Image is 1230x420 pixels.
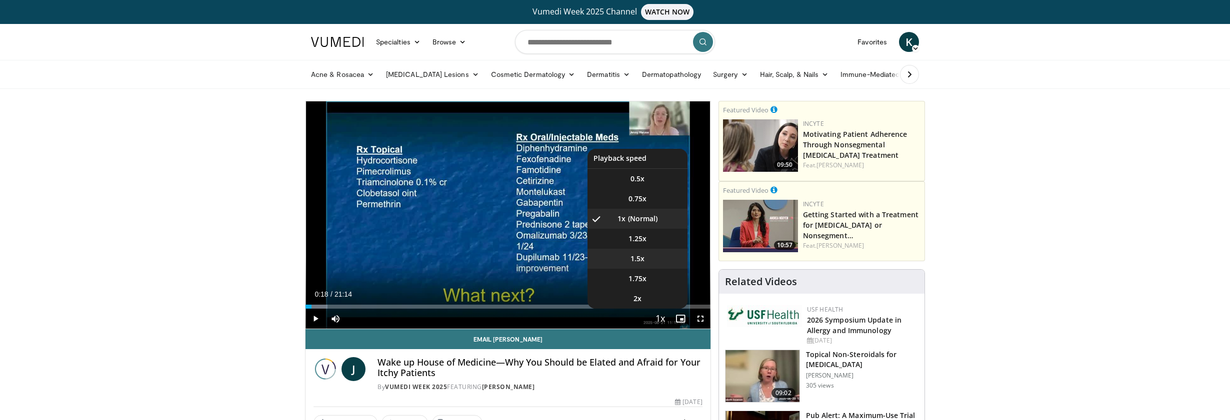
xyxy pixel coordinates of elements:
[723,200,798,252] img: e02a99de-beb8-4d69-a8cb-018b1ffb8f0c.png.150x105_q85_crop-smart_upscale.jpg
[807,315,901,335] a: 2026 Symposium Update in Allergy and Immunology
[485,64,581,84] a: Cosmetic Dermatology
[305,309,325,329] button: Play
[803,161,920,170] div: Feat.
[312,4,917,20] a: Vumedi Week 2025 ChannelWATCH NOW
[803,241,920,250] div: Feat.
[630,174,644,184] span: 0.5x
[816,161,864,169] a: [PERSON_NAME]
[670,309,690,329] button: Enable picture-in-picture mode
[807,336,916,345] div: [DATE]
[314,290,328,298] span: 0:18
[305,305,710,309] div: Progress Bar
[370,32,426,52] a: Specialties
[774,241,795,250] span: 10:57
[311,37,364,47] img: VuMedi Logo
[723,105,768,114] small: Featured Video
[707,64,754,84] a: Surgery
[771,388,795,398] span: 09:02
[650,309,670,329] button: Playback Rate
[377,357,702,379] h4: Wake up House of Medicine—Why You Should be Elated and Afraid for Your Itchy Patients
[305,329,710,349] a: Email [PERSON_NAME]
[675,398,702,407] div: [DATE]
[899,32,919,52] a: K
[630,254,644,264] span: 1.5x
[305,64,380,84] a: Acne & Rosacea
[341,357,365,381] a: J
[633,294,641,304] span: 2x
[754,64,834,84] a: Hair, Scalp, & Nails
[816,241,864,250] a: [PERSON_NAME]
[725,350,799,402] img: 34a4b5e7-9a28-40cd-b963-80fdb137f70d.150x105_q85_crop-smart_upscale.jpg
[330,290,332,298] span: /
[806,382,834,390] p: 305 views
[725,276,797,288] h4: Related Videos
[313,357,337,381] img: Vumedi Week 2025
[482,383,535,391] a: [PERSON_NAME]
[723,119,798,172] a: 09:50
[803,210,918,240] a: Getting Started with a Treatment for [MEDICAL_DATA] or Nonsegment…
[636,64,707,84] a: Dermatopathology
[725,350,918,403] a: 09:02 Topical Non-Steroidals for [MEDICAL_DATA] [PERSON_NAME] 305 views
[377,383,702,392] div: By FEATURING
[581,64,636,84] a: Dermatitis
[380,64,485,84] a: [MEDICAL_DATA] Lesions
[727,305,802,327] img: 6ba8804a-8538-4002-95e7-a8f8012d4a11.png.150x105_q85_autocrop_double_scale_upscale_version-0.2.jpg
[806,372,918,380] p: [PERSON_NAME]
[628,194,646,204] span: 0.75x
[641,4,694,20] span: WATCH NOW
[628,274,646,284] span: 1.75x
[628,234,646,244] span: 1.25x
[834,64,915,84] a: Immune-Mediated
[851,32,893,52] a: Favorites
[385,383,447,391] a: Vumedi Week 2025
[515,30,715,54] input: Search topics, interventions
[325,309,345,329] button: Mute
[774,160,795,169] span: 09:50
[426,32,472,52] a: Browse
[305,101,710,329] video-js: Video Player
[723,186,768,195] small: Featured Video
[806,350,918,370] h3: Topical Non-Steroidals for [MEDICAL_DATA]
[803,119,824,128] a: Incyte
[807,305,843,314] a: USF Health
[334,290,352,298] span: 21:14
[723,119,798,172] img: 39505ded-af48-40a4-bb84-dee7792dcfd5.png.150x105_q85_crop-smart_upscale.jpg
[803,200,824,208] a: Incyte
[617,214,625,224] span: 1x
[803,129,907,160] a: Motivating Patient Adherence Through Nonsegmental [MEDICAL_DATA] Treatment
[723,200,798,252] a: 10:57
[690,309,710,329] button: Fullscreen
